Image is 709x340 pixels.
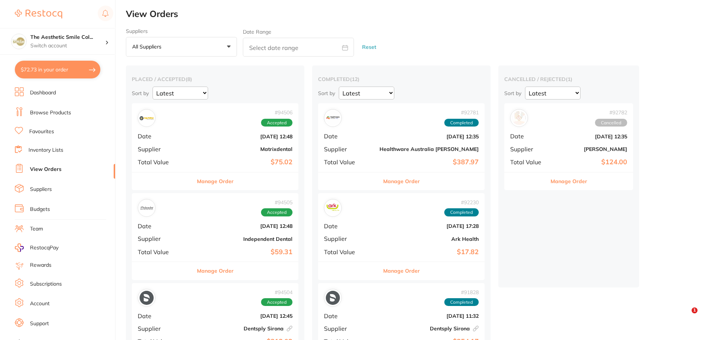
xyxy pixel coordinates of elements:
img: The Aesthetic Smile Collective [11,34,26,49]
span: Date [324,223,374,229]
p: Switch account [30,42,105,50]
span: RestocqPay [30,244,58,252]
span: Total Value [138,249,187,255]
b: $75.02 [193,158,292,166]
img: Independent Dental [140,201,154,215]
b: Dentsply Sirona [379,326,479,331]
h4: The Aesthetic Smile Collective [30,34,105,41]
span: Completed [444,208,479,216]
span: Date [138,313,187,319]
img: Dentsply Sirona [140,291,154,305]
img: Healthware Australia Ridley [326,111,340,125]
p: Sort by [504,90,521,97]
button: Manage Order [197,172,234,190]
button: Manage Order [383,262,420,280]
b: [DATE] 12:35 [553,134,627,139]
span: Accepted [261,208,292,216]
a: Inventory Lists [29,147,63,154]
span: Total Value [138,159,187,165]
button: All suppliers [126,37,237,57]
span: Supplier [138,146,187,152]
a: Suppliers [30,186,52,193]
span: Date [510,133,547,139]
img: Dentsply Sirona [326,291,340,305]
a: Support [30,320,49,327]
h2: placed / accepted ( 8 ) [132,76,298,83]
b: [PERSON_NAME] [553,146,627,152]
a: Rewards [30,262,51,269]
a: Budgets [30,206,50,213]
label: Suppliers [126,28,237,34]
b: $387.97 [379,158,479,166]
button: Manage Order [383,172,420,190]
span: 1 [692,307,698,313]
h2: cancelled / rejected ( 1 ) [504,76,633,83]
p: Sort by [318,90,335,97]
a: Restocq Logo [15,6,62,23]
span: Supplier [138,235,187,242]
span: Accepted [261,119,292,127]
span: Supplier [510,146,547,152]
span: Supplier [138,325,187,332]
span: # 94506 [261,110,292,115]
b: [DATE] 12:45 [193,313,292,319]
h2: View Orders [126,9,709,19]
input: Select date range [243,38,354,57]
p: Sort by [132,90,149,97]
span: # 92230 [444,199,479,205]
span: Date [138,223,187,229]
span: Date [324,133,374,139]
b: [DATE] 12:35 [379,134,479,139]
b: Healthware Australia [PERSON_NAME] [379,146,479,152]
button: Reset [360,37,378,57]
div: Independent Dental#94505AcceptedDate[DATE] 12:48SupplierIndependent DentalTotal Value$59.31Manage... [132,193,298,280]
img: Matrixdental [140,111,154,125]
img: RestocqPay [15,243,24,252]
span: Date [138,133,187,139]
a: Account [30,300,50,307]
b: $124.00 [553,158,627,166]
label: Date Range [243,29,271,35]
b: Ark Health [379,236,479,242]
p: All suppliers [132,43,164,50]
div: Matrixdental#94506AcceptedDate[DATE] 12:48SupplierMatrixdentalTotal Value$75.02Manage Order [132,103,298,190]
img: Henry Schein Halas [512,111,526,125]
button: Manage Order [197,262,234,280]
a: Subscriptions [30,280,62,288]
a: View Orders [30,166,61,173]
span: Supplier [324,235,374,242]
span: Supplier [324,325,374,332]
a: Team [30,225,43,233]
b: Independent Dental [193,236,292,242]
a: RestocqPay [15,243,58,252]
h2: completed ( 12 ) [318,76,485,83]
img: Ark Health [326,201,340,215]
b: $17.82 [379,248,479,256]
span: Total Value [510,159,547,165]
iframe: Intercom live chat [676,307,694,325]
span: # 94505 [261,199,292,205]
b: Dentsply Sirona [193,326,292,331]
span: # 91828 [444,289,479,295]
span: # 92781 [444,110,479,115]
a: Dashboard [30,89,56,97]
b: [DATE] 12:48 [193,223,292,229]
b: $59.31 [193,248,292,256]
b: [DATE] 12:48 [193,134,292,139]
a: Browse Products [30,109,71,117]
span: Completed [444,298,479,306]
span: # 94504 [261,289,292,295]
span: Cancelled [595,119,627,127]
span: Total Value [324,159,374,165]
b: Matrixdental [193,146,292,152]
span: Completed [444,119,479,127]
span: Supplier [324,146,374,152]
b: [DATE] 17:28 [379,223,479,229]
button: Manage Order [551,172,587,190]
span: # 92782 [595,110,627,115]
span: Accepted [261,298,292,306]
span: Date [324,313,374,319]
img: Restocq Logo [15,10,62,18]
a: Favourites [29,128,54,135]
b: [DATE] 11:32 [379,313,479,319]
